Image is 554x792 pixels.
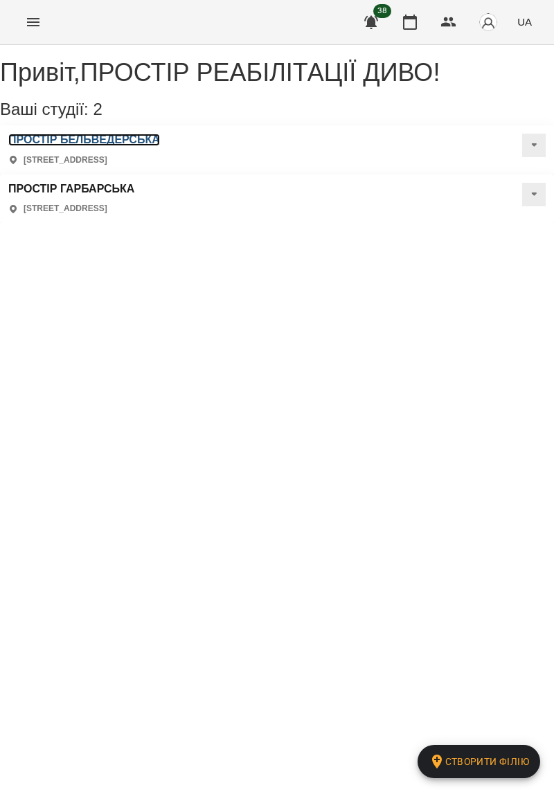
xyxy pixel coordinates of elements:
[24,154,107,166] p: [STREET_ADDRESS]
[8,183,134,195] a: ПРОСТІР ГАРБАРСЬКА
[93,100,102,118] span: 2
[8,134,160,146] a: ПРОСТІР БЕЛЬВЕДЕРСЬКА
[373,4,391,18] span: 38
[479,12,498,32] img: avatar_s.png
[24,203,107,215] p: [STREET_ADDRESS]
[17,6,50,39] button: Menu
[512,9,537,35] button: UA
[517,15,532,29] span: UA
